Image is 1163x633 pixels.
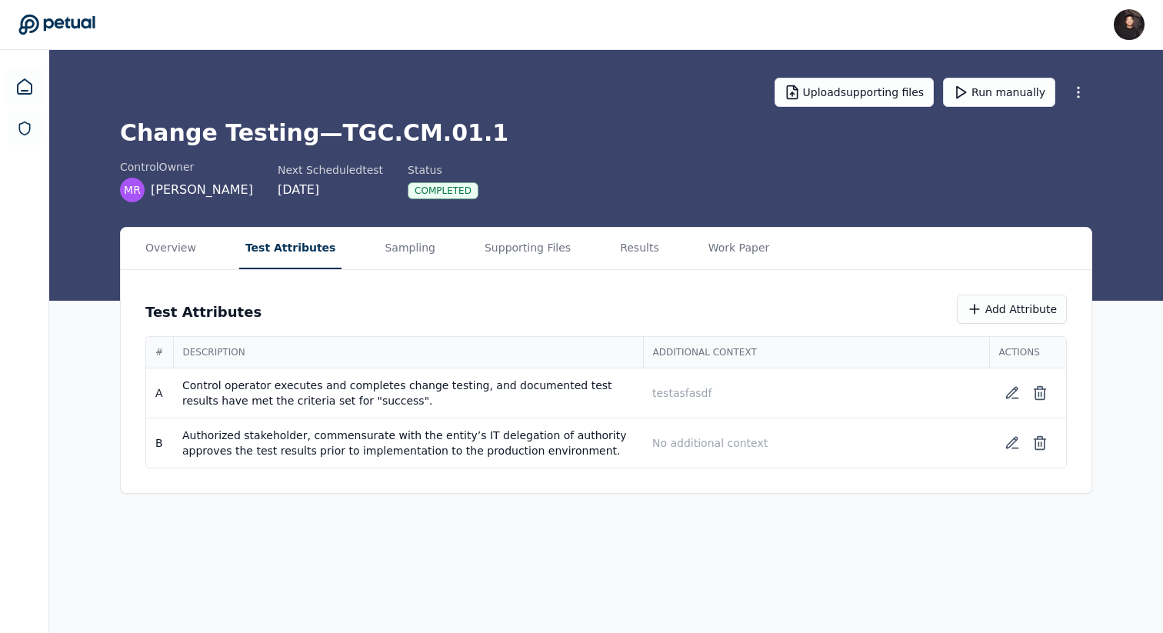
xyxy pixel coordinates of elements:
div: control Owner [120,159,253,175]
a: Dashboard [6,68,43,105]
button: Test Attributes [239,228,342,269]
span: # [155,346,164,358]
td: Authorized stakeholder, commensurate with the entity’s IT delegation of authority approves the te... [173,418,643,468]
div: Next Scheduled test [278,162,383,178]
td: A [146,368,173,418]
button: Add Attribute [957,295,1067,324]
span: MR [124,182,141,198]
span: Description [183,346,634,358]
button: Edit test attribute [998,429,1026,457]
p: testasfasdf [652,385,980,401]
button: More Options [1065,78,1092,106]
td: Control operator executes and completes change testing, and documented test results have met the ... [173,368,643,418]
div: Completed [408,182,478,199]
h3: Test Attributes [145,302,262,323]
div: Status [408,162,478,178]
button: Overview [139,228,202,269]
td: B [146,418,173,468]
a: SOC 1 Reports [8,112,42,145]
span: Actions [999,346,1058,358]
a: Go to Dashboard [18,14,95,35]
img: James Lee [1114,9,1145,40]
span: [PERSON_NAME] [151,181,253,199]
button: Edit test attribute [998,379,1026,407]
button: Delete test attribute [1026,379,1054,407]
button: Run manually [943,78,1055,107]
p: No additional context [652,435,980,451]
button: Delete test attribute [1026,429,1054,457]
span: Additional Context [653,346,980,358]
button: Work Paper [702,228,776,269]
button: Results [614,228,665,269]
button: Uploadsupporting files [775,78,935,107]
div: [DATE] [278,181,383,199]
button: Supporting Files [478,228,577,269]
button: Sampling [378,228,442,269]
h1: Change Testing — TGC.CM.01.1 [120,119,1092,147]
